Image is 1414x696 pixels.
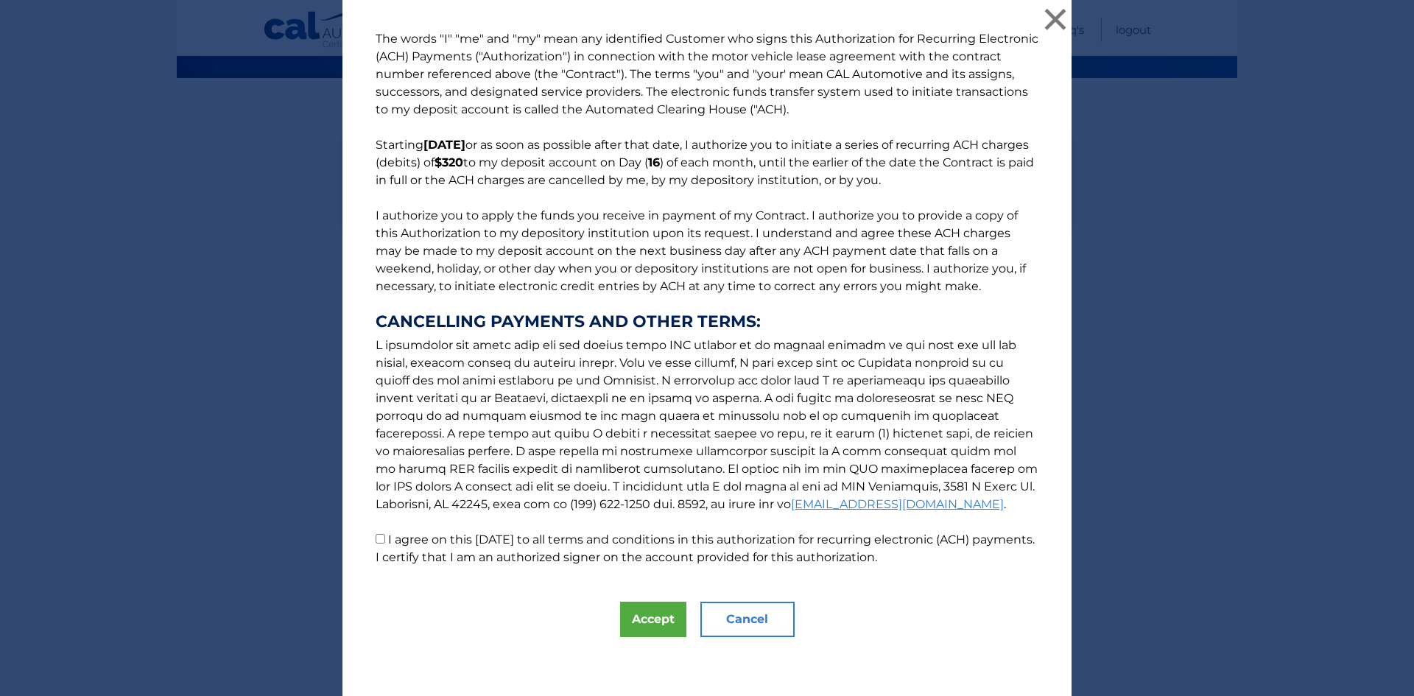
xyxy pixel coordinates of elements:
strong: CANCELLING PAYMENTS AND OTHER TERMS: [376,313,1038,331]
p: The words "I" "me" and "my" mean any identified Customer who signs this Authorization for Recurri... [361,30,1053,566]
button: Cancel [700,602,795,637]
button: Accept [620,602,686,637]
b: [DATE] [423,138,465,152]
b: $320 [435,155,463,169]
label: I agree on this [DATE] to all terms and conditions in this authorization for recurring electronic... [376,532,1035,564]
button: × [1041,4,1070,34]
b: 16 [648,155,660,169]
a: [EMAIL_ADDRESS][DOMAIN_NAME] [791,497,1004,511]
